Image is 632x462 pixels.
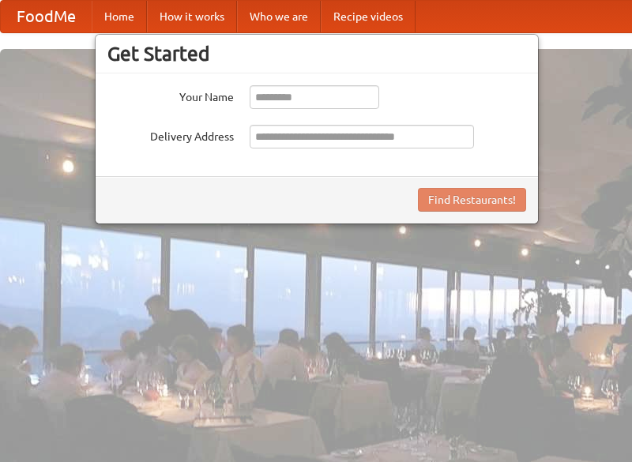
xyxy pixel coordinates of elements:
a: How it works [147,1,237,32]
h3: Get Started [107,42,526,66]
a: FoodMe [1,1,92,32]
a: Who we are [237,1,321,32]
button: Find Restaurants! [418,188,526,212]
label: Delivery Address [107,125,234,145]
label: Your Name [107,85,234,105]
a: Home [92,1,147,32]
a: Recipe videos [321,1,416,32]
